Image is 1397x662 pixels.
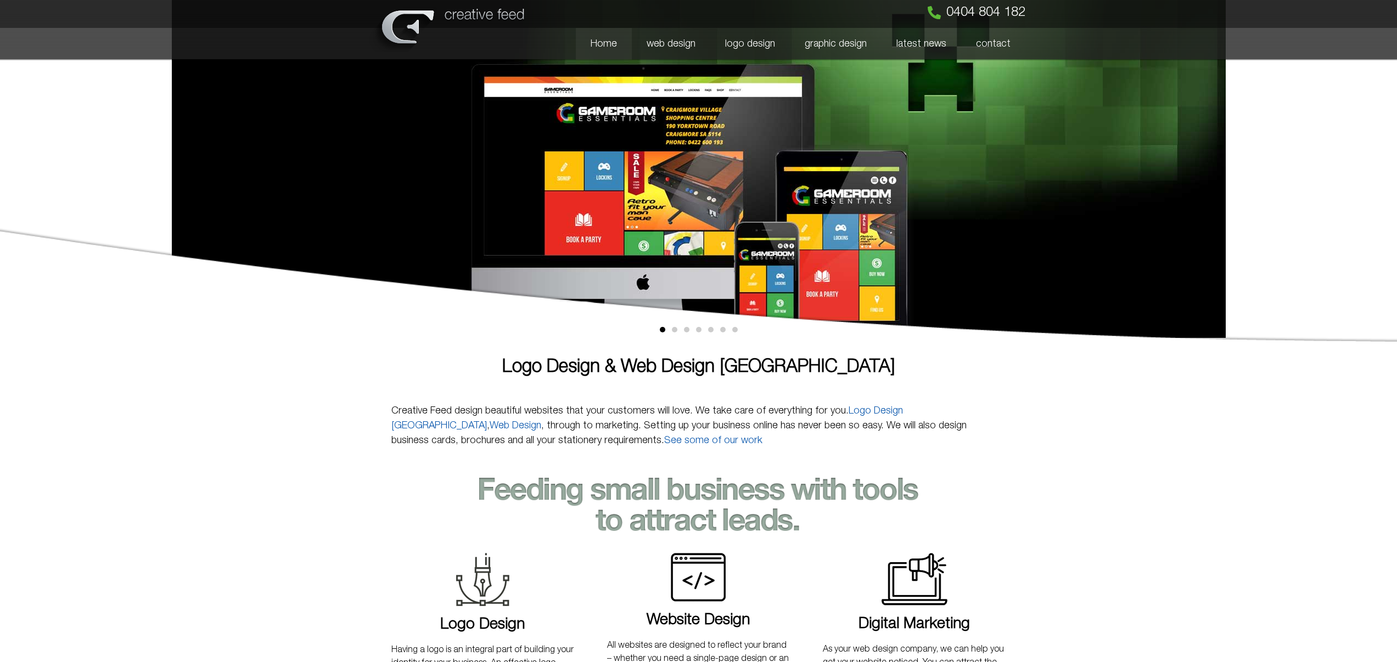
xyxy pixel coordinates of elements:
img: Web Design Adelaide [671,553,726,602]
span: Go to slide 4 [696,327,702,332]
h3: Logo Design [391,617,574,632]
a: graphic design [790,28,882,60]
img: Logo Design Adelaide [456,553,509,606]
span: Go to slide 5 [708,327,714,332]
a: contact [961,28,1025,60]
h3: Digital Marketing [823,616,1006,632]
nav: Menu [534,28,1025,60]
a: 0404 804 182 [928,6,1025,19]
span: Go to slide 1 [660,327,665,332]
a: logo design [710,28,790,60]
span: Go to slide 6 [720,327,726,332]
span: 0404 804 182 [946,6,1025,19]
a: web design [632,28,710,60]
a: Web Design [490,421,541,430]
a: latest news [882,28,961,60]
p: Creative Feed design beautiful websites that your customers will love. We take care of everything... [391,404,1006,448]
span: Go to slide 7 [732,327,738,332]
h1: Logo Design & Web Design [GEOGRAPHIC_DATA] [391,358,1006,376]
h3: Website Design [607,613,790,628]
img: Digital Marketing Adelaide [882,553,947,606]
span: Go to slide 3 [684,327,689,332]
a: Home [576,28,632,60]
a: See some of our work [664,436,762,445]
span: Go to slide 2 [672,327,677,332]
